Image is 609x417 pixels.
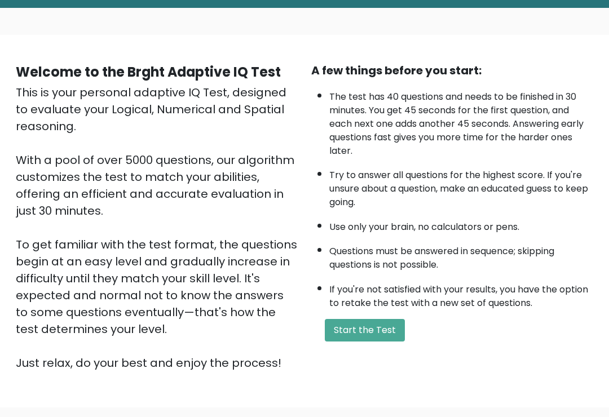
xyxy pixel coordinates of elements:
[16,84,298,371] div: This is your personal adaptive IQ Test, designed to evaluate your Logical, Numerical and Spatial ...
[325,319,405,341] button: Start the Test
[329,215,593,234] li: Use only your brain, no calculators or pens.
[329,277,593,310] li: If you're not satisfied with your results, you have the option to retake the test with a new set ...
[329,239,593,272] li: Questions must be answered in sequence; skipping questions is not possible.
[16,63,281,81] b: Welcome to the Brght Adaptive IQ Test
[311,62,593,79] div: A few things before you start:
[329,85,593,158] li: The test has 40 questions and needs to be finished in 30 minutes. You get 45 seconds for the firs...
[329,163,593,209] li: Try to answer all questions for the highest score. If you're unsure about a question, make an edu...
